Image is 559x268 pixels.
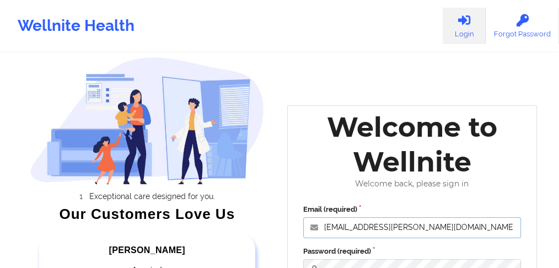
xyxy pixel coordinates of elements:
[30,57,265,184] img: wellnite-auth-hero_200.c722682e.png
[303,217,521,238] input: Email address
[303,246,521,257] label: Password (required)
[30,208,265,219] div: Our Customers Love Us
[109,245,185,255] span: [PERSON_NAME]
[303,204,521,215] label: Email (required)
[443,8,486,44] a: Login
[486,8,559,44] a: Forgot Password
[40,192,264,201] li: Exceptional care designed for you.
[295,110,529,179] div: Welcome to Wellnite
[295,179,529,189] div: Welcome back, please sign in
